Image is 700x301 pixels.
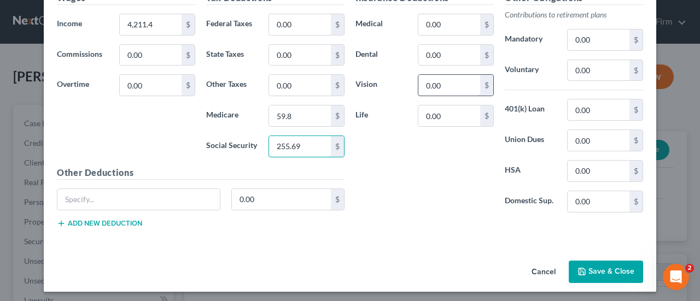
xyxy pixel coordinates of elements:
[629,130,643,151] div: $
[350,74,412,96] label: Vision
[499,160,562,182] label: HSA
[182,75,195,96] div: $
[269,45,331,66] input: 0.00
[629,161,643,181] div: $
[57,166,345,180] h5: Other Deductions
[418,105,480,126] input: 0.00
[331,75,344,96] div: $
[629,99,643,120] div: $
[201,44,263,66] label: State Taxes
[568,99,629,120] input: 0.00
[182,45,195,66] div: $
[480,75,493,96] div: $
[418,14,480,35] input: 0.00
[350,14,412,36] label: Medical
[201,135,263,157] label: Social Security
[568,60,629,81] input: 0.00
[663,264,689,290] iframe: Intercom live chat
[499,29,562,51] label: Mandatory
[331,105,344,126] div: $
[568,191,629,212] input: 0.00
[499,60,562,81] label: Voluntary
[350,44,412,66] label: Dental
[350,105,412,127] label: Life
[120,14,182,35] input: 0.00
[480,14,493,35] div: $
[51,44,114,66] label: Commissions
[269,14,331,35] input: 0.00
[418,45,480,66] input: 0.00
[499,191,562,213] label: Domestic Sup.
[418,75,480,96] input: 0.00
[499,129,562,151] label: Union Dues
[232,189,331,210] input: 0.00
[629,29,643,50] div: $
[629,191,643,212] div: $
[51,74,114,96] label: Overtime
[505,9,643,20] p: Contributions to retirement plans
[120,75,182,96] input: 0.00
[57,189,220,210] input: Specify...
[120,45,182,66] input: 0.00
[568,29,629,50] input: 0.00
[201,74,263,96] label: Other Taxes
[269,136,331,157] input: 0.00
[201,14,263,36] label: Federal Taxes
[331,136,344,157] div: $
[57,219,142,228] button: Add new deduction
[182,14,195,35] div: $
[201,105,263,127] label: Medicare
[568,161,629,181] input: 0.00
[331,45,344,66] div: $
[269,105,331,126] input: 0.00
[269,75,331,96] input: 0.00
[480,45,493,66] div: $
[480,105,493,126] div: $
[499,99,562,121] label: 401(k) Loan
[569,261,643,284] button: Save & Close
[523,262,564,284] button: Cancel
[331,189,344,210] div: $
[629,60,643,81] div: $
[57,19,82,28] span: Income
[685,264,694,273] span: 2
[331,14,344,35] div: $
[568,130,629,151] input: 0.00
